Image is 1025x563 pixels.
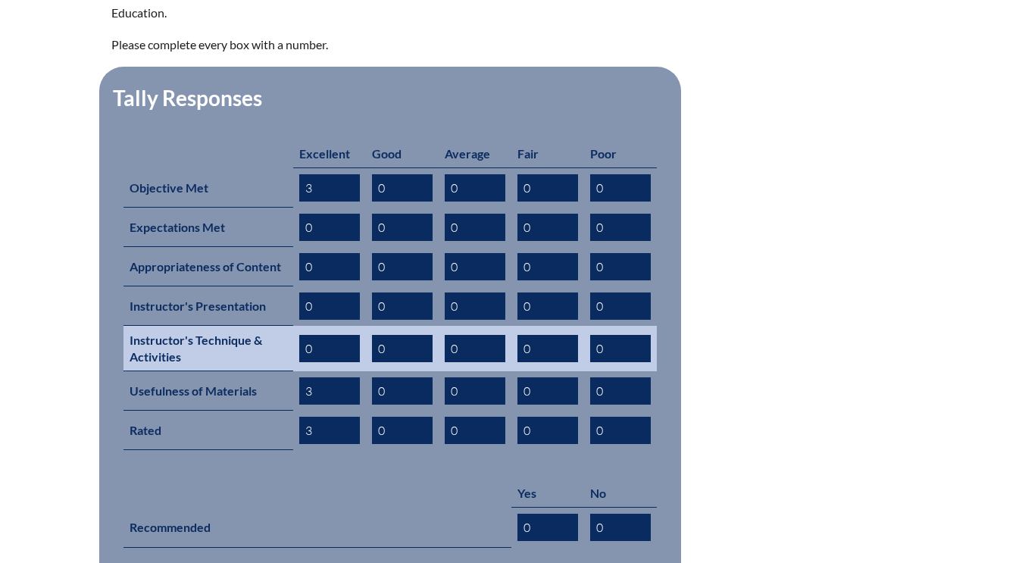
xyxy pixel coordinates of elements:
th: Average [439,139,511,168]
th: Usefulness of Materials [123,371,293,411]
th: Instructor's Technique & Activities [123,326,293,371]
th: Appropriateness of Content [123,247,293,286]
p: Please complete every box with a number. [111,35,645,55]
th: Excellent [293,139,366,168]
th: Fair [511,139,584,168]
th: Poor [584,139,657,168]
th: Recommended [123,508,511,548]
th: Rated [123,411,293,450]
th: No [584,479,657,508]
th: Objective Met [123,167,293,208]
th: Yes [511,479,584,508]
th: Expectations Met [123,208,293,247]
legend: Tally Responses [111,85,264,111]
th: Instructor's Presentation [123,286,293,326]
th: Good [366,139,439,168]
